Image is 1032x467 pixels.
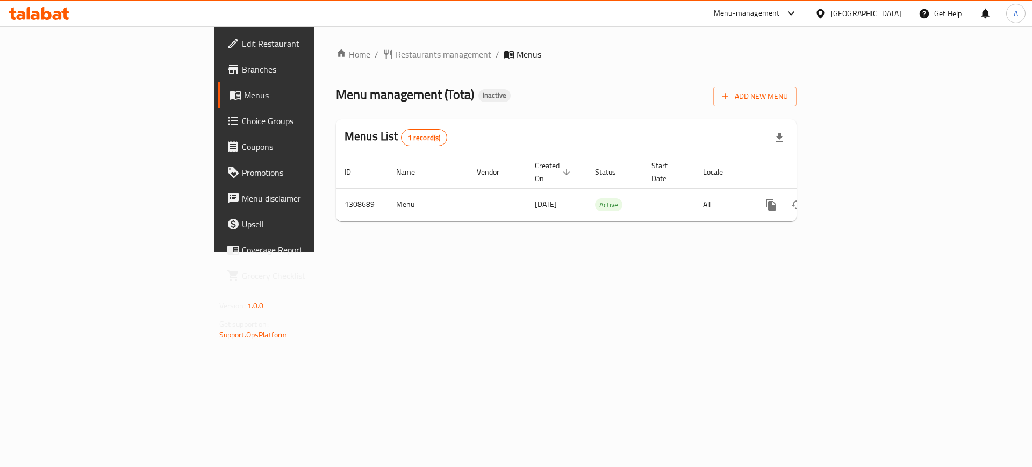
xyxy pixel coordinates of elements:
[244,89,378,102] span: Menus
[714,7,780,20] div: Menu-management
[713,87,797,106] button: Add New Menu
[1014,8,1018,19] span: A
[218,134,386,160] a: Coupons
[651,159,682,185] span: Start Date
[694,188,750,221] td: All
[595,166,630,178] span: Status
[242,218,378,231] span: Upsell
[218,263,386,289] a: Grocery Checklist
[477,166,513,178] span: Vendor
[402,133,447,143] span: 1 record(s)
[758,192,784,218] button: more
[595,199,622,211] span: Active
[535,159,574,185] span: Created On
[218,237,386,263] a: Coverage Report
[242,63,378,76] span: Branches
[336,82,474,106] span: Menu management ( Tota )
[517,48,541,61] span: Menus
[784,192,810,218] button: Change Status
[750,156,870,189] th: Actions
[242,269,378,282] span: Grocery Checklist
[242,243,378,256] span: Coverage Report
[595,198,622,211] div: Active
[336,156,870,221] table: enhanced table
[218,108,386,134] a: Choice Groups
[242,114,378,127] span: Choice Groups
[218,160,386,185] a: Promotions
[496,48,499,61] li: /
[478,89,511,102] div: Inactive
[218,56,386,82] a: Branches
[218,82,386,108] a: Menus
[345,128,447,146] h2: Menus List
[247,299,264,313] span: 1.0.0
[242,140,378,153] span: Coupons
[218,211,386,237] a: Upsell
[478,91,511,100] span: Inactive
[703,166,737,178] span: Locale
[643,188,694,221] td: -
[218,185,386,211] a: Menu disclaimer
[830,8,901,19] div: [GEOGRAPHIC_DATA]
[218,31,386,56] a: Edit Restaurant
[242,37,378,50] span: Edit Restaurant
[401,129,448,146] div: Total records count
[242,192,378,205] span: Menu disclaimer
[345,166,365,178] span: ID
[383,48,491,61] a: Restaurants management
[242,166,378,179] span: Promotions
[535,197,557,211] span: [DATE]
[219,317,269,331] span: Get support on:
[396,48,491,61] span: Restaurants management
[336,48,797,61] nav: breadcrumb
[388,188,468,221] td: Menu
[219,328,288,342] a: Support.OpsPlatform
[722,90,788,103] span: Add New Menu
[219,299,246,313] span: Version:
[766,125,792,150] div: Export file
[396,166,429,178] span: Name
